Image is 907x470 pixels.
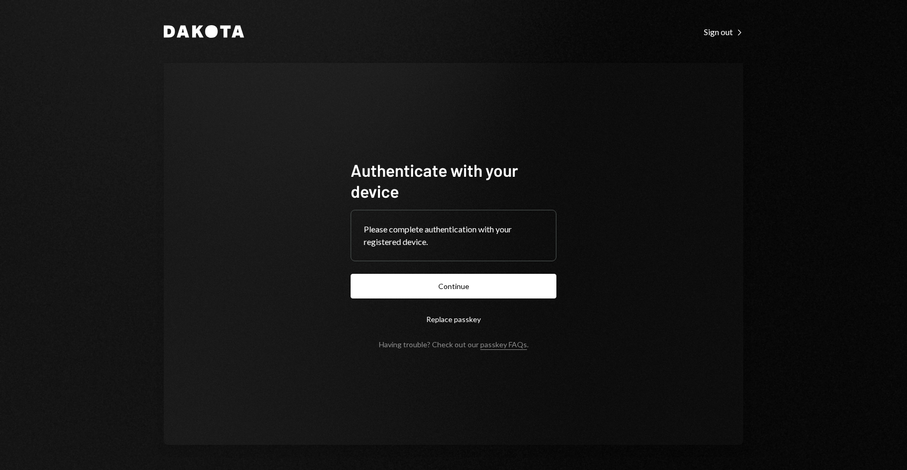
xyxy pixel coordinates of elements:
[704,27,743,37] div: Sign out
[379,340,529,349] div: Having trouble? Check out our .
[351,274,556,298] button: Continue
[704,26,743,37] a: Sign out
[480,340,527,350] a: passkey FAQs
[351,159,556,201] h1: Authenticate with your device
[351,307,556,332] button: Replace passkey
[364,223,543,248] div: Please complete authentication with your registered device.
